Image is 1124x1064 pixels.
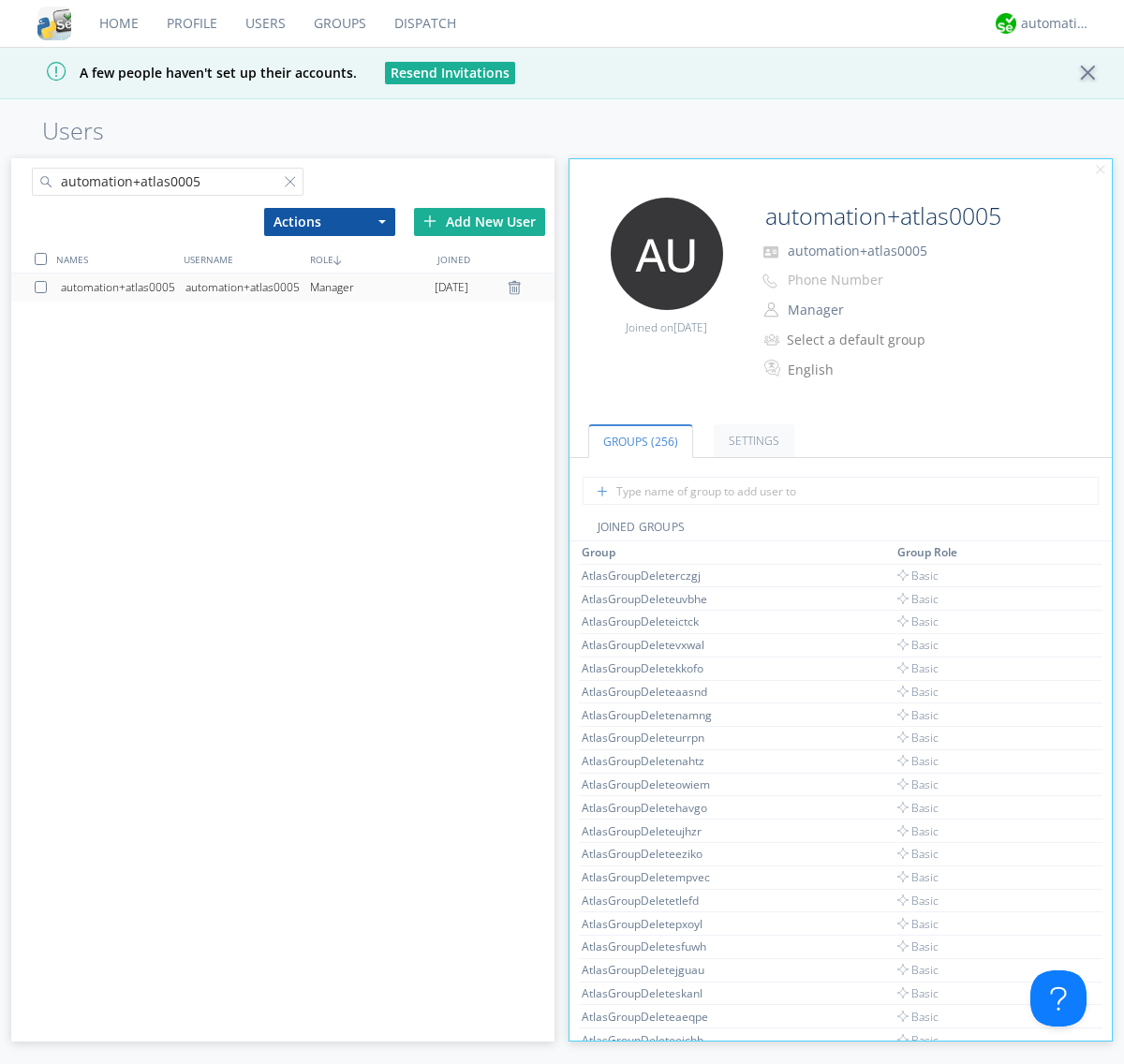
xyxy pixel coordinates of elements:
[582,869,722,885] div: AtlasGroupDeletempvec
[897,893,939,909] span: Basic
[583,477,1099,505] input: Type name of group to add user to
[897,800,939,816] span: Basic
[305,245,432,273] div: ROLE
[582,893,722,909] div: AtlasGroupDeletetlefd
[310,273,435,302] div: Manager
[714,424,794,457] a: Settings
[897,1032,939,1048] span: Basic
[1094,164,1107,177] img: cancel.svg
[762,273,777,288] img: phone-outline.svg
[582,938,722,954] div: AtlasGroupDeletesfuwh
[764,327,782,352] img: icon-alert-users-thin-outline.svg
[788,242,927,259] span: automation+atlas0005
[582,684,722,700] div: AtlasGroupDeleteaasnd
[423,214,436,228] img: plus.svg
[582,846,722,862] div: AtlasGroupDeleteeziko
[897,962,939,978] span: Basic
[32,168,303,196] input: Search users
[897,938,939,954] span: Basic
[897,613,939,629] span: Basic
[582,1032,722,1048] div: AtlasGroupDeleteejcbb
[52,245,178,273] div: NAMES
[897,753,939,769] span: Basic
[582,823,722,839] div: AtlasGroupDeleteujhzr
[185,273,310,302] div: automation+atlas0005
[579,541,895,564] th: Toggle SortBy
[996,13,1016,34] img: d2d01cd9b4174d08988066c6d424eccd
[582,985,722,1001] div: AtlasGroupDeleteskanl
[582,962,722,978] div: AtlasGroupDeletejguau
[569,519,1113,541] div: JOINED GROUPS
[582,730,722,746] div: AtlasGroupDeleteurrpn
[764,357,783,379] img: In groups with Translation enabled, this user's messages will be automatically translated to and ...
[582,660,722,676] div: AtlasGroupDeletekkofo
[897,660,939,676] span: Basic
[588,424,693,458] a: Groups (256)
[582,800,722,816] div: AtlasGroupDeletehavgo
[897,916,939,932] span: Basic
[788,361,944,379] div: English
[582,613,722,629] div: AtlasGroupDeleteictck
[37,7,71,40] img: cddb5a64eb264b2086981ab96f4c1ba7
[1030,970,1087,1027] iframe: Toggle Customer Support
[582,637,722,653] div: AtlasGroupDeletevxwal
[611,198,723,310] img: 373638.png
[897,823,939,839] span: Basic
[897,1009,939,1025] span: Basic
[897,869,939,885] span: Basic
[897,684,939,700] span: Basic
[626,319,707,335] span: Joined on
[582,707,722,723] div: AtlasGroupDeletenamng
[582,776,722,792] div: AtlasGroupDeleteowiem
[895,541,1019,564] th: Toggle SortBy
[385,62,515,84] button: Resend Invitations
[179,245,305,273] div: USERNAME
[758,198,1060,235] input: Name
[764,303,778,318] img: person-outline.svg
[673,319,707,335] span: [DATE]
[582,753,722,769] div: AtlasGroupDeletenahtz
[433,245,559,273] div: JOINED
[264,208,395,236] button: Actions
[582,916,722,932] div: AtlasGroupDeletepxoyl
[1018,541,1060,564] th: Toggle SortBy
[582,568,722,584] div: AtlasGroupDeleterczgj
[897,568,939,584] span: Basic
[1021,14,1091,33] div: automation+atlas
[14,64,357,81] span: A few people haven't set up their accounts.
[897,707,939,723] span: Basic
[414,208,545,236] div: Add New User
[61,273,185,302] div: automation+atlas0005
[582,591,722,607] div: AtlasGroupDeleteuvbhe
[897,730,939,746] span: Basic
[787,331,943,349] div: Select a default group
[897,776,939,792] span: Basic
[11,273,555,302] a: automation+atlas0005automation+atlas0005Manager[DATE]
[897,637,939,653] span: Basic
[435,273,468,302] span: [DATE]
[897,846,939,862] span: Basic
[897,591,939,607] span: Basic
[582,1009,722,1025] div: AtlasGroupDeleteaeqpe
[781,297,969,323] button: Manager
[897,985,939,1001] span: Basic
